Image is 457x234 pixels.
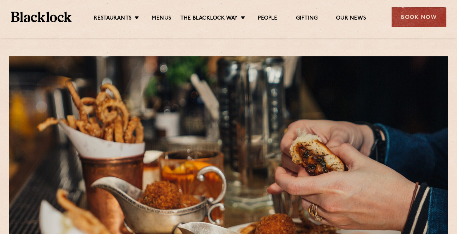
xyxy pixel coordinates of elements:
[392,7,446,27] div: Book Now
[180,15,238,23] a: The Blacklock Way
[11,12,72,22] img: BL_Textured_Logo-footer-cropped.svg
[296,15,317,23] a: Gifting
[258,15,277,23] a: People
[152,15,171,23] a: Menus
[336,15,366,23] a: Our News
[94,15,132,23] a: Restaurants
